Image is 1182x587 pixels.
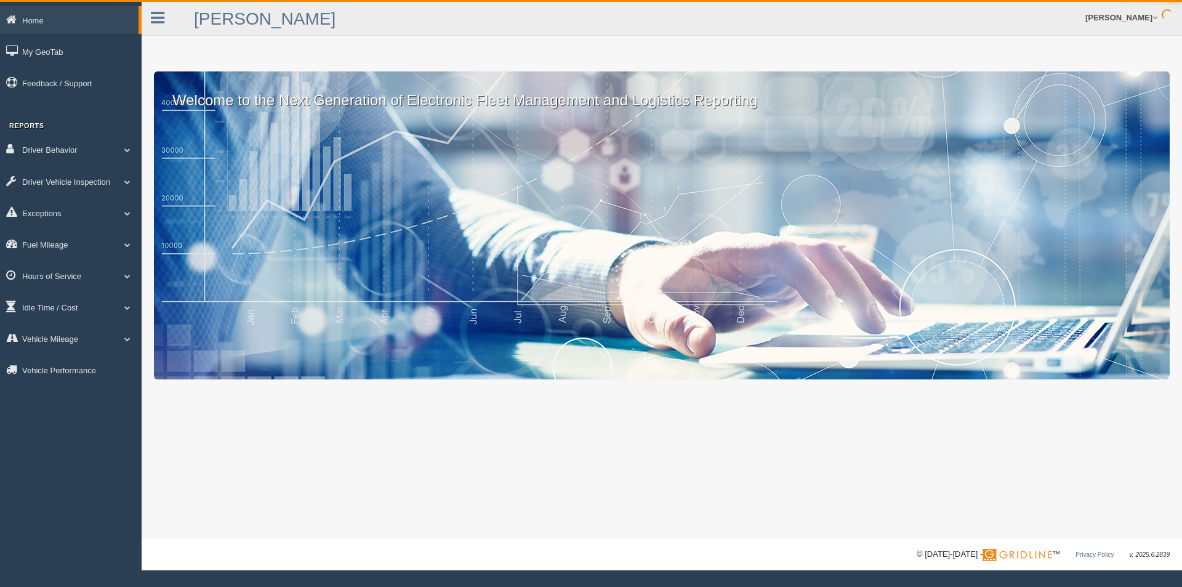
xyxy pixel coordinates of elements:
a: [PERSON_NAME] [194,9,336,28]
img: Gridline [983,549,1052,561]
div: © [DATE]-[DATE] - ™ [917,548,1170,561]
p: Welcome to the Next Generation of Electronic Fleet Management and Logistics Reporting [154,71,1170,111]
span: v. 2025.6.2839 [1130,551,1170,558]
a: Privacy Policy [1075,551,1114,558]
